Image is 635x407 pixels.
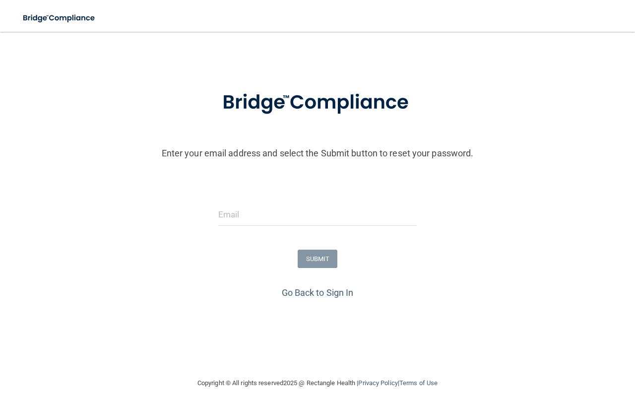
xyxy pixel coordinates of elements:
[202,77,433,129] img: bridge_compliance_login_screen.278c3ca4.svg
[399,379,438,387] a: Terms of Use
[136,367,499,399] div: Copyright © All rights reserved 2025 @ Rectangle Health | |
[15,8,104,28] img: bridge_compliance_login_screen.278c3ca4.svg
[298,250,338,268] button: SUBMIT
[358,379,397,387] a: Privacy Policy
[218,203,417,226] input: Email
[282,287,354,298] a: Go Back to Sign In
